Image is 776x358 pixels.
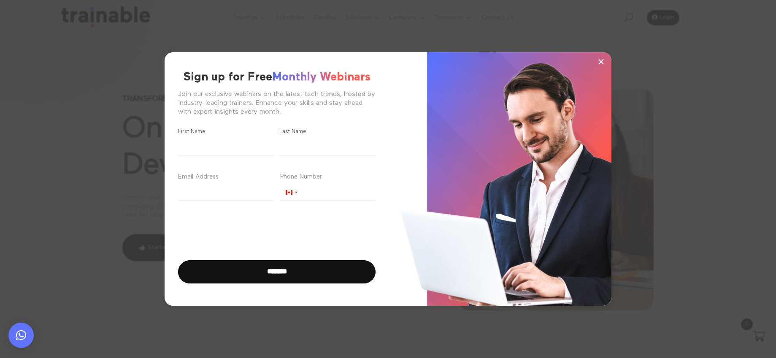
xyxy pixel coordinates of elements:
[324,175,350,180] span: (Required)
[178,172,273,181] label: Email Address
[184,70,370,89] h2: Sign up for Free
[595,55,607,68] button: ×
[178,217,306,250] iframe: reCAPTCHA
[279,128,376,136] label: Last Name
[178,128,274,136] label: First Name
[272,71,370,83] span: Monthly Webinars
[281,185,300,200] button: Selected country
[178,90,376,116] div: Join our exclusive webinars on the latest tech trends, hosted by industry-leading trainers. Enhan...
[280,172,376,181] label: Phone Number
[598,55,605,68] span: ×
[221,175,246,180] span: (Required)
